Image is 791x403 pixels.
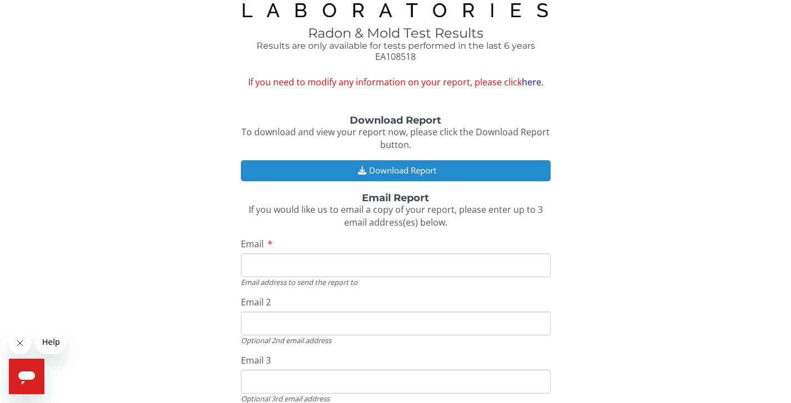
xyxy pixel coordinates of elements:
span: EA108518 [375,50,416,63]
span: If you would like us to email a copy of your report, please enter up to 3 email address(es) below. [249,203,543,228]
span: Email 2 [241,296,271,308]
iframe: Button to launch messaging window [9,359,44,394]
strong: Download Report [350,114,441,126]
span: To download and view your report now, please click the Download Report button. [241,126,550,151]
h4: Results are only available for tests performed in the last 6 years [241,41,551,51]
a: here. [522,76,543,88]
span: Email [241,238,264,250]
span: If you need to modify any information on your report, please click [241,76,551,89]
h1: Radon & Mold Test Results [241,26,551,40]
div: Optional 2nd email address [241,335,551,345]
iframe: Close message [9,332,31,354]
span: Email 3 [241,354,271,366]
iframe: Message from company [36,330,66,354]
div: Email address to send the report to [241,277,551,287]
strong: Email Report [362,192,429,204]
button: Download Report [241,160,551,181]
